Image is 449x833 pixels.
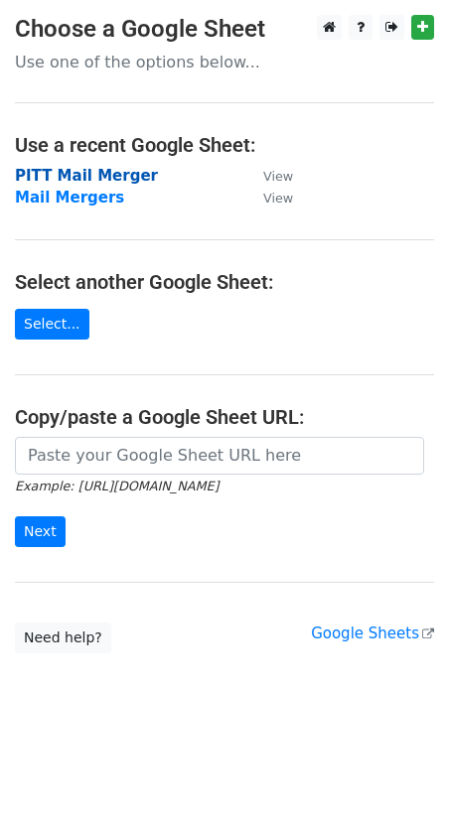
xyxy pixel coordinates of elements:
[15,270,434,294] h4: Select another Google Sheet:
[15,52,434,72] p: Use one of the options below...
[15,167,158,185] a: PITT Mail Merger
[243,167,293,185] a: View
[15,623,111,653] a: Need help?
[15,405,434,429] h4: Copy/paste a Google Sheet URL:
[15,15,434,44] h3: Choose a Google Sheet
[15,516,66,547] input: Next
[15,437,424,475] input: Paste your Google Sheet URL here
[263,191,293,206] small: View
[263,169,293,184] small: View
[15,133,434,157] h4: Use a recent Google Sheet:
[15,309,89,340] a: Select...
[243,189,293,207] a: View
[15,189,124,207] a: Mail Mergers
[311,625,434,642] a: Google Sheets
[15,479,219,493] small: Example: [URL][DOMAIN_NAME]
